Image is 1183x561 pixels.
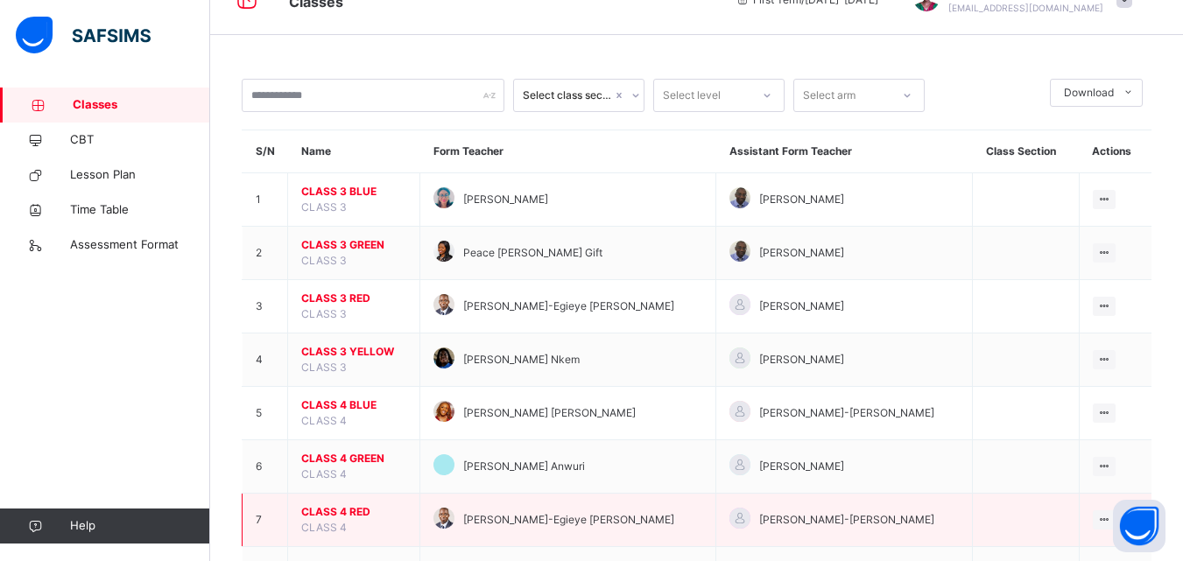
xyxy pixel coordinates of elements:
[243,173,288,227] td: 1
[243,387,288,440] td: 5
[759,459,844,474] span: [PERSON_NAME]
[301,291,406,306] span: CLASS 3 RED
[463,459,585,474] span: [PERSON_NAME] Anwuri
[243,227,288,280] td: 2
[948,3,1103,13] span: [EMAIL_ADDRESS][DOMAIN_NAME]
[301,521,347,534] span: CLASS 4
[463,245,602,261] span: Peace [PERSON_NAME] Gift
[301,414,347,427] span: CLASS 4
[70,131,210,149] span: CBT
[463,298,674,314] span: [PERSON_NAME]-Egieye [PERSON_NAME]
[70,166,210,184] span: Lesson Plan
[73,96,210,114] span: Classes
[243,333,288,387] td: 4
[463,352,580,368] span: [PERSON_NAME] Nkem
[759,245,844,261] span: [PERSON_NAME]
[243,494,288,547] td: 7
[288,130,420,173] th: Name
[243,130,288,173] th: S/N
[301,307,347,320] span: CLASS 3
[716,130,973,173] th: Assistant Form Teacher
[70,236,210,254] span: Assessment Format
[463,512,674,528] span: [PERSON_NAME]-Egieye [PERSON_NAME]
[243,440,288,494] td: 6
[1113,500,1165,552] button: Open asap
[301,200,347,214] span: CLASS 3
[301,504,406,520] span: CLASS 4 RED
[301,254,347,267] span: CLASS 3
[301,344,406,360] span: CLASS 3 YELLOW
[973,130,1080,173] th: Class Section
[759,192,844,207] span: [PERSON_NAME]
[463,405,636,421] span: [PERSON_NAME] [PERSON_NAME]
[301,397,406,413] span: CLASS 4 BLUE
[70,517,209,535] span: Help
[663,79,721,112] div: Select level
[759,512,934,528] span: [PERSON_NAME]-[PERSON_NAME]
[1064,85,1114,101] span: Download
[70,201,210,219] span: Time Table
[759,298,844,314] span: [PERSON_NAME]
[301,184,406,200] span: CLASS 3 BLUE
[16,17,151,53] img: safsims
[301,361,347,374] span: CLASS 3
[243,280,288,333] td: 3
[463,192,548,207] span: [PERSON_NAME]
[420,130,716,173] th: Form Teacher
[759,352,844,368] span: [PERSON_NAME]
[803,79,856,112] div: Select arm
[1079,130,1151,173] th: Actions
[301,467,347,480] span: CLASS 4
[301,451,406,466] span: CLASS 4 GREEN
[523,88,612,103] div: Select class section
[301,237,406,253] span: CLASS 3 GREEN
[759,405,934,421] span: [PERSON_NAME]-[PERSON_NAME]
